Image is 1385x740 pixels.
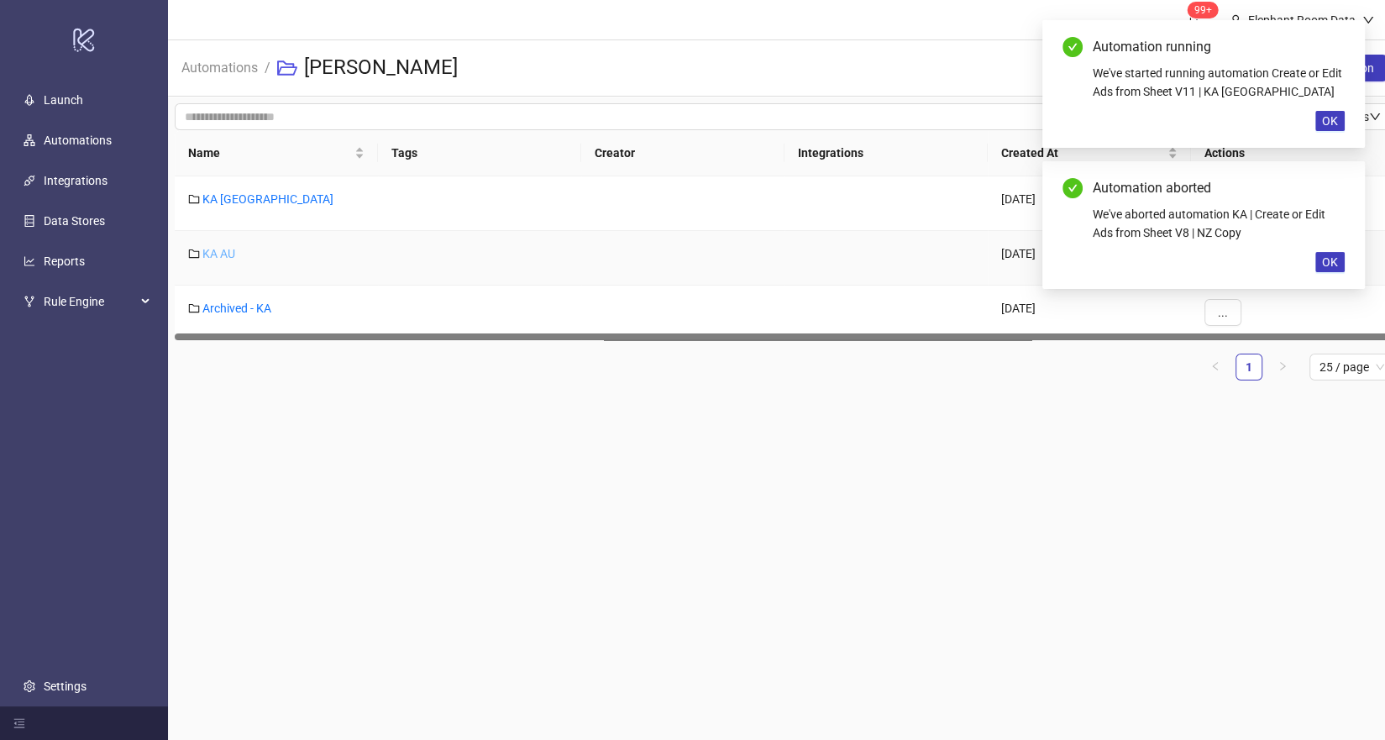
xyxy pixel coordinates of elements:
[1326,178,1345,197] a: Close
[265,41,270,95] li: /
[1369,111,1381,123] span: down
[1210,361,1220,371] span: left
[1235,354,1262,380] li: 1
[581,130,784,176] th: Creator
[1093,37,1345,57] div: Automation running
[202,247,235,260] a: KA AU
[24,296,35,307] span: fork
[1218,306,1228,319] span: ...
[1277,361,1288,371] span: right
[188,193,200,205] span: folder
[988,286,1191,340] div: [DATE]
[1062,37,1083,57] span: check-circle
[1001,144,1164,162] span: Created At
[378,130,581,176] th: Tags
[1230,14,1241,26] span: user
[1326,37,1345,55] a: Close
[1093,64,1345,101] div: We've started running automation Create or Edit Ads from Sheet V11 | KA [GEOGRAPHIC_DATA]
[1062,178,1083,198] span: check-circle
[202,192,333,206] a: KA [GEOGRAPHIC_DATA]
[44,214,105,228] a: Data Stores
[1322,255,1338,269] span: OK
[188,248,200,260] span: folder
[44,174,108,187] a: Integrations
[988,176,1191,231] div: [DATE]
[1202,354,1229,380] li: Previous Page
[277,58,297,78] span: folder-open
[202,302,271,315] a: Archived - KA
[1362,14,1374,26] span: down
[188,144,351,162] span: Name
[1236,354,1262,380] a: 1
[44,680,87,693] a: Settings
[178,57,261,76] a: Automations
[1315,252,1345,272] button: OK
[1269,354,1296,380] button: right
[1093,178,1345,198] div: Automation aborted
[44,134,112,147] a: Automations
[988,231,1191,286] div: [DATE]
[1188,2,1219,18] sup: 1753
[1269,354,1296,380] li: Next Page
[1202,354,1229,380] button: left
[1322,114,1338,128] span: OK
[44,255,85,268] a: Reports
[1315,111,1345,131] button: OK
[304,55,458,81] h3: [PERSON_NAME]
[44,93,83,107] a: Launch
[175,130,378,176] th: Name
[988,130,1191,176] th: Created At
[44,285,136,318] span: Rule Engine
[13,717,25,729] span: menu-fold
[1093,205,1345,242] div: We've aborted automation KA | Create or Edit Ads from Sheet V8 | NZ Copy
[784,130,988,176] th: Integrations
[188,302,200,314] span: folder
[1204,299,1241,326] button: ...
[1241,11,1362,29] div: Elephant Room Data
[1319,354,1384,380] span: 25 / page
